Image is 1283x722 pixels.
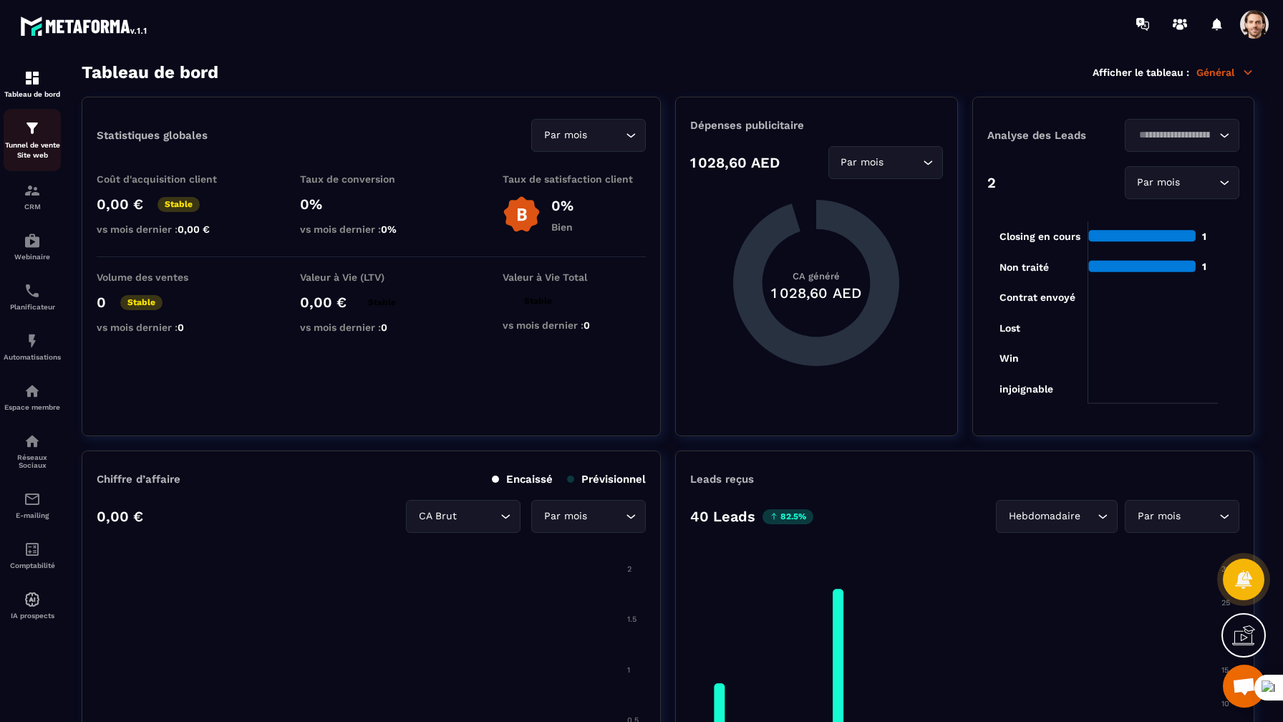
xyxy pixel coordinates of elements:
[1125,166,1239,199] div: Search for option
[24,433,41,450] img: social-network
[551,221,573,233] p: Bien
[4,203,61,211] p: CRM
[503,271,646,283] p: Valeur à Vie Total
[4,221,61,271] a: automationsautomationsWebinaire
[590,509,622,524] input: Search for option
[24,282,41,299] img: scheduler
[82,62,218,82] h3: Tableau de bord
[1125,500,1239,533] div: Search for option
[999,352,1018,364] tspan: Win
[97,322,240,333] p: vs mois dernier :
[584,319,590,331] span: 0
[24,69,41,87] img: formation
[1183,175,1216,191] input: Search for option
[1221,564,1231,574] tspan: 30
[1093,67,1189,78] p: Afficher le tableau :
[300,173,443,185] p: Taux de conversion
[828,146,943,179] div: Search for option
[97,129,208,142] p: Statistiques globales
[4,422,61,480] a: social-networksocial-networkRéseaux Sociaux
[503,319,646,331] p: vs mois dernier :
[1083,509,1094,524] input: Search for option
[690,473,754,486] p: Leads reçus
[4,253,61,261] p: Webinaire
[492,473,553,486] p: Encaissé
[24,232,41,249] img: automations
[381,223,397,235] span: 0%
[381,322,387,333] span: 0
[178,223,210,235] span: 0,00 €
[1134,509,1183,524] span: Par mois
[97,508,143,525] p: 0,00 €
[300,322,443,333] p: vs mois dernier :
[158,197,200,212] p: Stable
[4,372,61,422] a: automationsautomationsEspace membre
[567,473,646,486] p: Prévisionnel
[4,271,61,322] a: schedulerschedulerPlanificateur
[4,612,61,620] p: IA prospects
[460,509,497,524] input: Search for option
[838,155,887,170] span: Par mois
[541,127,590,143] span: Par mois
[24,541,41,558] img: accountant
[4,140,61,160] p: Tunnel de vente Site web
[590,127,622,143] input: Search for option
[415,509,460,524] span: CA Brut
[300,294,347,311] p: 0,00 €
[24,591,41,608] img: automations
[987,129,1113,142] p: Analyse des Leads
[300,223,443,235] p: vs mois dernier :
[1221,699,1229,708] tspan: 10
[999,292,1075,304] tspan: Contrat envoyé
[999,261,1048,273] tspan: Non traité
[4,303,61,311] p: Planificateur
[1221,665,1229,675] tspan: 15
[627,615,636,624] tspan: 1.5
[1125,119,1239,152] div: Search for option
[178,322,184,333] span: 0
[541,509,590,524] span: Par mois
[4,530,61,580] a: accountantaccountantComptabilité
[1183,509,1216,524] input: Search for option
[887,155,919,170] input: Search for option
[996,500,1118,533] div: Search for option
[4,109,61,171] a: formationformationTunnel de vente Site web
[999,322,1020,334] tspan: Lost
[987,174,996,191] p: 2
[97,271,240,283] p: Volume des ventes
[97,473,180,486] p: Chiffre d’affaire
[24,182,41,199] img: formation
[4,480,61,530] a: emailemailE-mailing
[999,231,1080,243] tspan: Closing en cours
[4,171,61,221] a: formationformationCRM
[531,119,646,152] div: Search for option
[300,196,443,213] p: 0%
[503,173,646,185] p: Taux de satisfaction client
[1005,509,1083,524] span: Hebdomadaire
[4,90,61,98] p: Tableau de bord
[24,382,41,400] img: automations
[551,197,573,214] p: 0%
[627,564,631,574] tspan: 2
[1221,598,1230,607] tspan: 25
[627,665,630,675] tspan: 1
[690,119,942,132] p: Dépenses publicitaire
[1223,665,1266,708] div: Mở cuộc trò chuyện
[97,223,240,235] p: vs mois dernier :
[690,154,780,171] p: 1 028,60 AED
[762,509,813,524] p: 82.5%
[4,511,61,519] p: E-mailing
[24,491,41,508] img: email
[24,120,41,137] img: formation
[1196,66,1254,79] p: Général
[4,403,61,411] p: Espace membre
[517,294,559,309] p: Stable
[97,173,240,185] p: Coût d'acquisition client
[361,295,403,310] p: Stable
[1134,127,1216,143] input: Search for option
[531,500,646,533] div: Search for option
[1134,175,1183,191] span: Par mois
[24,332,41,350] img: automations
[4,353,61,361] p: Automatisations
[503,196,541,234] img: b-badge-o.b3b20ee6.svg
